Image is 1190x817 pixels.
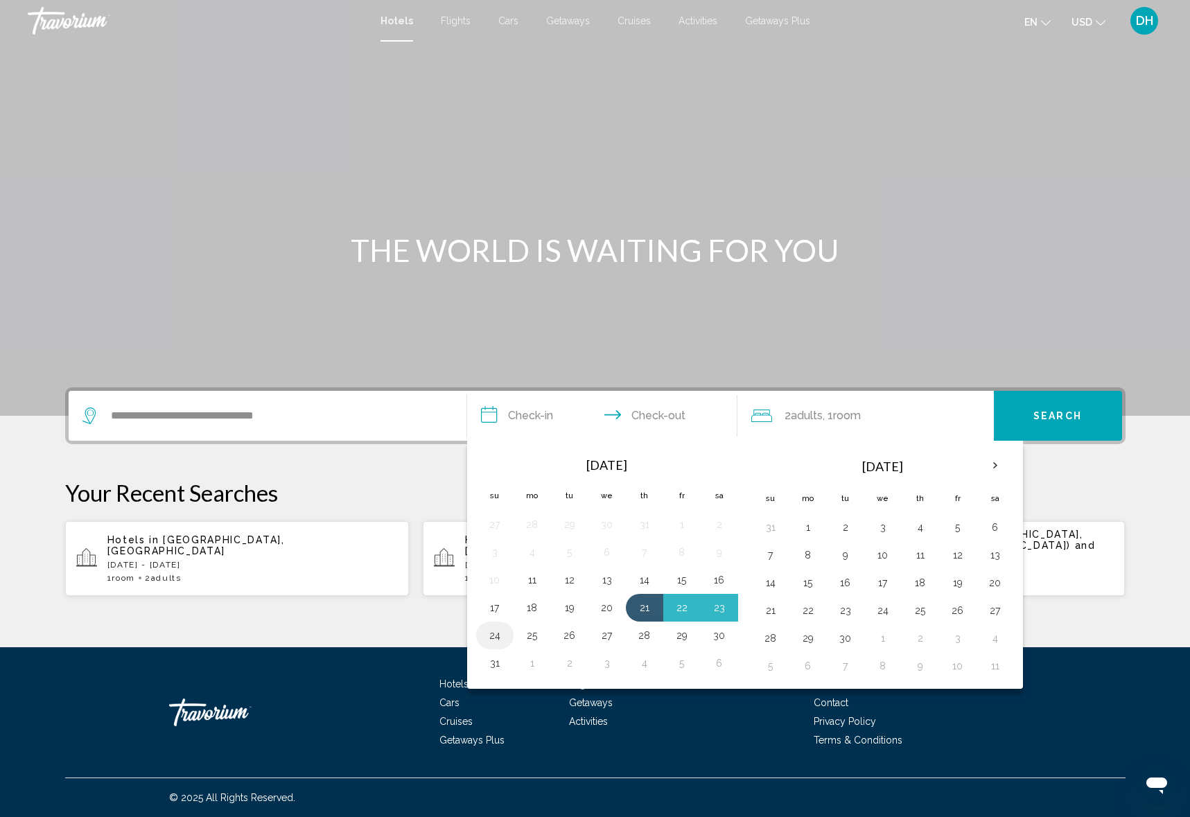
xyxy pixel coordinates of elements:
[872,573,894,592] button: Day 17
[984,518,1006,537] button: Day 6
[833,409,861,422] span: Room
[760,545,782,565] button: Day 7
[834,545,857,565] button: Day 9
[559,626,581,645] button: Day 26
[994,391,1122,441] button: Search
[1135,762,1179,806] iframe: Button to launch messaging window
[872,656,894,676] button: Day 8
[1136,14,1153,28] span: DH
[521,543,543,562] button: Day 4
[814,716,876,727] a: Privacy Policy
[1024,17,1038,28] span: en
[441,15,471,26] a: Flights
[380,15,413,26] a: Hotels
[947,601,969,620] button: Day 26
[872,601,894,620] button: Day 24
[797,656,819,676] button: Day 6
[107,534,285,556] span: [GEOGRAPHIC_DATA], [GEOGRAPHIC_DATA]
[909,545,931,565] button: Day 11
[618,15,651,26] span: Cruises
[947,518,969,537] button: Day 5
[559,598,581,617] button: Day 19
[498,15,518,26] span: Cars
[107,573,135,583] span: 1
[439,678,469,689] a: Hotels
[679,15,717,26] a: Activities
[633,570,656,590] button: Day 14
[814,697,848,708] a: Contact
[521,653,543,673] button: Day 1
[521,570,543,590] button: Day 11
[484,515,506,534] button: Day 27
[834,601,857,620] button: Day 23
[872,545,894,565] button: Day 10
[439,716,473,727] a: Cruises
[909,573,931,592] button: Day 18
[797,629,819,648] button: Day 29
[559,515,581,534] button: Day 29
[760,518,782,537] button: Day 31
[872,518,894,537] button: Day 3
[465,534,744,556] span: [GEOGRAPHIC_DATA], [GEOGRAPHIC_DATA], [GEOGRAPHIC_DATA] (ORL)
[984,545,1006,565] button: Day 13
[984,573,1006,592] button: Day 20
[439,697,460,708] a: Cars
[671,598,693,617] button: Day 22
[797,545,819,565] button: Day 8
[947,573,969,592] button: Day 19
[909,656,931,676] button: Day 9
[791,409,823,422] span: Adults
[834,573,857,592] button: Day 16
[785,406,823,425] span: 2
[633,598,656,617] button: Day 21
[947,629,969,648] button: Day 3
[484,653,506,673] button: Day 31
[28,7,367,35] a: Travorium
[151,573,182,583] span: Adults
[107,534,159,545] span: Hotels in
[814,735,902,746] span: Terms & Conditions
[335,232,855,268] h1: THE WORLD IS WAITING FOR YOU
[112,573,135,583] span: Room
[559,653,581,673] button: Day 2
[872,629,894,648] button: Day 1
[169,792,295,803] span: © 2025 All Rights Reserved.
[65,520,410,597] button: Hotels in [GEOGRAPHIC_DATA], [GEOGRAPHIC_DATA][DATE] - [DATE]1Room2Adults
[65,479,1126,507] p: Your Recent Searches
[834,518,857,537] button: Day 2
[69,391,1122,441] div: Search widget
[671,543,693,562] button: Day 8
[708,598,730,617] button: Day 23
[569,697,613,708] a: Getaways
[484,543,506,562] button: Day 3
[1071,12,1105,32] button: Change currency
[465,534,517,545] span: Hotels in
[521,626,543,645] button: Day 25
[596,626,618,645] button: Day 27
[977,450,1014,482] button: Next month
[708,626,730,645] button: Day 30
[1033,411,1082,422] span: Search
[596,543,618,562] button: Day 6
[760,573,782,592] button: Day 14
[484,598,506,617] button: Day 17
[708,515,730,534] button: Day 2
[745,15,810,26] span: Getaways Plus
[484,626,506,645] button: Day 24
[521,598,543,617] button: Day 18
[569,716,608,727] a: Activities
[708,653,730,673] button: Day 6
[465,573,493,583] span: 1
[439,735,505,746] a: Getaways Plus
[947,656,969,676] button: Day 10
[671,653,693,673] button: Day 5
[984,601,1006,620] button: Day 27
[484,570,506,590] button: Day 10
[1126,6,1162,35] button: User Menu
[823,406,861,425] span: , 1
